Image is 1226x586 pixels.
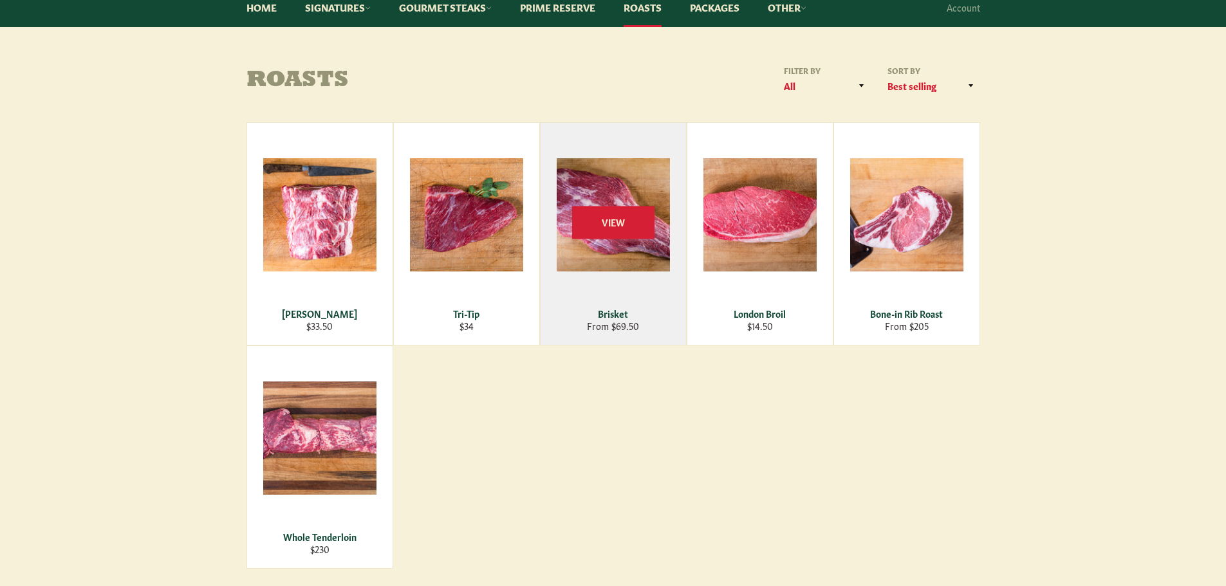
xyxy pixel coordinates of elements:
[255,531,384,543] div: Whole Tenderloin
[572,206,655,239] span: View
[263,381,376,495] img: Whole Tenderloin
[246,345,393,569] a: Whole Tenderloin Whole Tenderloin $230
[695,320,824,332] div: $14.50
[246,68,613,94] h1: Roasts
[255,307,384,320] div: [PERSON_NAME]
[402,320,531,332] div: $34
[833,122,980,345] a: Bone-in Rib Roast Bone-in Rib Roast From $205
[393,122,540,345] a: Tri-Tip Tri-Tip $34
[687,122,833,345] a: London Broil London Broil $14.50
[410,158,523,271] img: Tri-Tip
[884,65,980,76] label: Sort by
[548,307,678,320] div: Brisket
[779,65,871,76] label: Filter by
[263,158,376,271] img: Chuck Roast
[402,307,531,320] div: Tri-Tip
[842,320,971,332] div: From $205
[246,122,393,345] a: Chuck Roast [PERSON_NAME] $33.50
[703,158,817,271] img: London Broil
[255,320,384,332] div: $33.50
[842,307,971,320] div: Bone-in Rib Roast
[540,122,687,345] a: Brisket Brisket From $69.50 View
[255,543,384,555] div: $230
[850,158,963,271] img: Bone-in Rib Roast
[695,307,824,320] div: London Broil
